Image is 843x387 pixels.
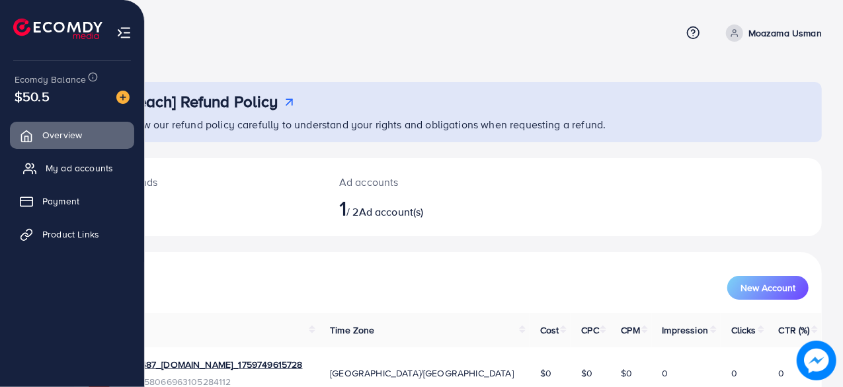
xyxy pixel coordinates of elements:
a: 1033487_[DOMAIN_NAME]_1759749615728 [120,358,303,371]
span: $50.5 [15,87,50,106]
p: [DATE] spends [90,174,307,190]
span: New Account [741,283,795,292]
span: Time Zone [330,323,374,337]
span: CPC [581,323,598,337]
span: Overview [42,128,82,142]
span: $0 [621,366,632,380]
p: Moazama Usman [748,25,822,41]
span: 0 [662,366,668,380]
a: My ad accounts [10,155,134,181]
span: Ecomdy Balance [15,73,86,86]
img: logo [13,19,102,39]
button: New Account [727,276,809,300]
p: Please review our refund policy carefully to understand your rights and obligations when requesti... [85,116,814,132]
a: Moazama Usman [721,24,822,42]
span: 0 [731,366,737,380]
img: menu [116,25,132,40]
a: Payment [10,188,134,214]
h3: [AdReach] Refund Policy [104,92,278,111]
h2: / 2 [339,195,495,220]
span: 0 [779,366,785,380]
span: My ad accounts [46,161,113,175]
span: Product Links [42,228,99,241]
span: CPM [621,323,639,337]
span: Payment [42,194,79,208]
span: Clicks [731,323,756,337]
span: $0 [581,366,592,380]
span: Impression [662,323,709,337]
span: Ad account(s) [359,204,424,219]
span: [GEOGRAPHIC_DATA]/[GEOGRAPHIC_DATA] [330,366,514,380]
img: image [797,341,836,380]
span: Cost [540,323,559,337]
h2: $0 [90,195,307,220]
a: Product Links [10,221,134,247]
a: Overview [10,122,134,148]
span: CTR (%) [779,323,810,337]
span: 1 [339,193,346,223]
p: Ad accounts [339,174,495,190]
img: image [116,91,130,104]
span: $0 [540,366,551,380]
